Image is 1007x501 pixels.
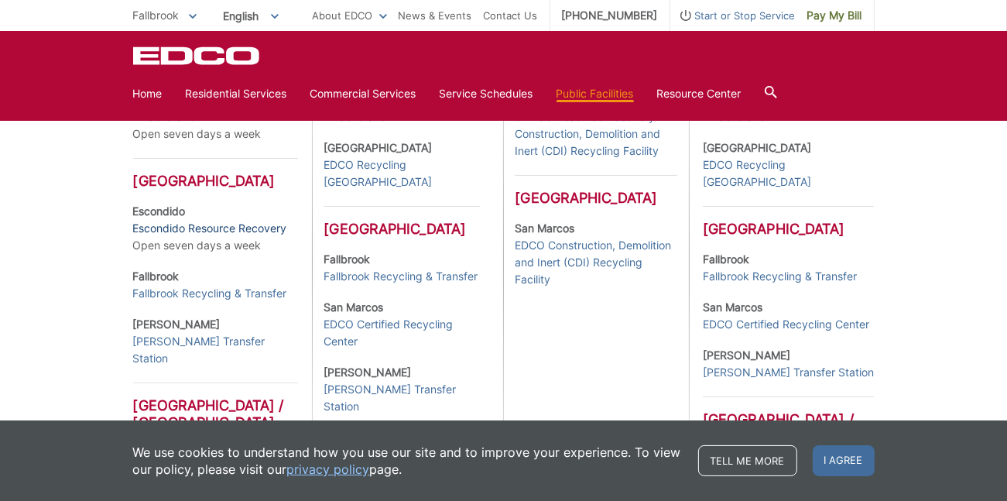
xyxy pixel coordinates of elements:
span: Pay My Bill [807,7,862,24]
a: Fallbrook Recycling & Transfer [133,285,287,302]
a: SANCO Resource Recovery Construction, Demolition and Inert (CDI) Recycling Facility [515,108,676,160]
span: Fallbrook [133,9,180,22]
h3: [GEOGRAPHIC_DATA] [515,175,676,207]
a: EDCO Construction, Demolition and Inert (CDI) Recycling Facility [515,237,676,288]
a: About EDCO [313,7,387,24]
h3: [GEOGRAPHIC_DATA] / [GEOGRAPHIC_DATA] [703,396,874,445]
a: EDCD logo. Return to the homepage. [133,46,262,65]
a: EDCO Certified Recycling Center [703,316,869,333]
strong: [PERSON_NAME] [133,317,221,331]
a: Service Schedules [440,85,533,102]
a: Fallbrook Recycling & Transfer [703,268,857,285]
a: [PERSON_NAME] Transfer Station [133,333,299,367]
a: Tell me more [698,445,797,476]
span: English [212,3,290,29]
strong: [GEOGRAPHIC_DATA] [703,141,811,154]
strong: Fallbrook [703,252,749,266]
strong: Fallbrook [133,269,180,283]
h3: [GEOGRAPHIC_DATA] [324,206,480,238]
a: Residential Services [186,85,287,102]
p: Open seven days a week [133,203,299,254]
h3: [GEOGRAPHIC_DATA] [703,206,874,238]
a: [PERSON_NAME] Transfer Station [324,381,480,415]
strong: Escondido [133,204,186,218]
strong: San Marcos [324,300,383,314]
h3: [GEOGRAPHIC_DATA] / [GEOGRAPHIC_DATA] [133,383,299,431]
a: privacy policy [287,461,370,478]
a: News & Events [399,7,472,24]
strong: San Marcos [515,221,574,235]
strong: [GEOGRAPHIC_DATA] [324,141,432,154]
h3: [GEOGRAPHIC_DATA] [133,158,299,190]
a: Escondido Resource Recovery [133,220,287,237]
a: Resource Center [657,85,742,102]
a: EDCO Recycling [GEOGRAPHIC_DATA] [703,156,874,190]
a: Commercial Services [310,85,416,102]
a: Public Facilities [557,85,634,102]
strong: San Marcos [703,300,762,314]
strong: [PERSON_NAME] [324,365,411,379]
p: We use cookies to understand how you use our site and to improve your experience. To view our pol... [133,444,683,478]
a: Contact Us [484,7,538,24]
strong: Fallbrook [324,252,370,266]
a: Fallbrook Recycling & Transfer [324,268,478,285]
a: EDCO Certified Recycling Center [324,316,480,350]
a: Home [133,85,163,102]
a: EDCO Recycling [GEOGRAPHIC_DATA] [324,156,480,190]
strong: [PERSON_NAME] [703,348,790,362]
a: [PERSON_NAME] Transfer Station [703,364,874,381]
